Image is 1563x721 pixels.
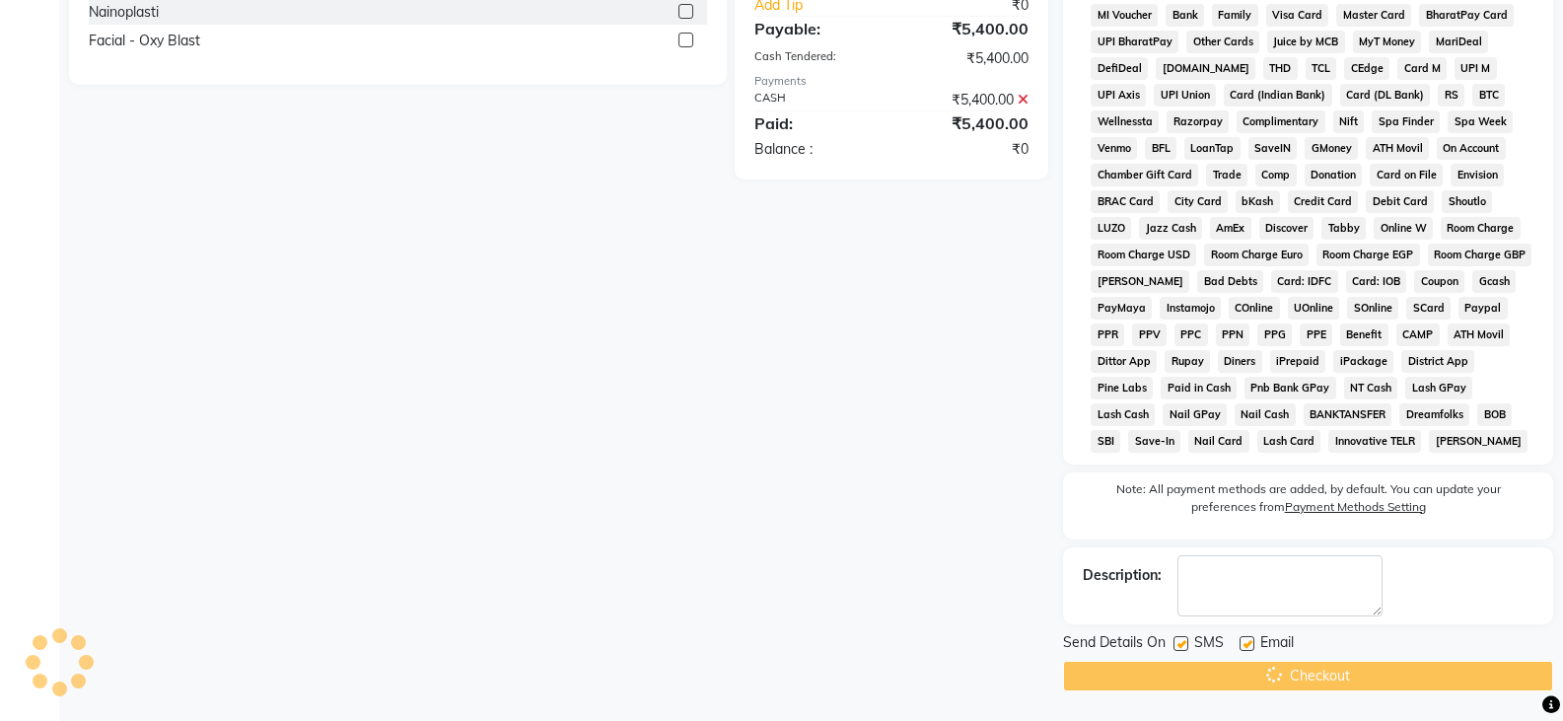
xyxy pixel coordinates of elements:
[1083,480,1533,524] label: Note: All payment methods are added, by default. You can update your preferences from
[1336,4,1411,27] span: Master Card
[1091,137,1137,160] span: Venmo
[1438,84,1464,107] span: RS
[1083,565,1162,586] div: Description:
[89,2,159,23] div: Nainoplasti
[1091,4,1158,27] span: MI Voucher
[1305,164,1363,186] span: Donation
[89,31,200,51] div: Facial - Oxy Blast
[1285,498,1426,516] label: Payment Methods Setting
[1210,217,1251,240] span: AmEx
[1197,270,1263,293] span: Bad Debts
[1429,430,1527,453] span: [PERSON_NAME]
[1259,217,1314,240] span: Discover
[1091,403,1155,426] span: Lash Cash
[1167,110,1229,133] span: Razorpay
[1165,350,1210,373] span: Rupay
[1235,403,1296,426] span: Nail Cash
[1366,137,1429,160] span: ATH Movil
[1091,430,1120,453] span: SBI
[1306,57,1337,80] span: TCL
[1328,430,1421,453] span: Innovative TELR
[1168,190,1228,213] span: City Card
[1091,350,1157,373] span: Dittor App
[1333,110,1365,133] span: Nift
[1419,4,1514,27] span: BharatPay Card
[1091,270,1189,293] span: [PERSON_NAME]
[1370,164,1443,186] span: Card on File
[1091,377,1153,399] span: Pine Labs
[1344,377,1398,399] span: NT Cash
[1414,270,1464,293] span: Coupon
[1206,164,1247,186] span: Trade
[1347,297,1398,320] span: SOnline
[891,17,1043,40] div: ₹5,400.00
[1448,110,1513,133] span: Spa Week
[1204,244,1309,266] span: Room Charge Euro
[1257,324,1292,346] span: PPG
[1224,84,1332,107] span: Card (Indian Bank)
[1340,324,1388,346] span: Benefit
[1397,57,1447,80] span: Card M
[1091,57,1148,80] span: DefiDeal
[1472,84,1505,107] span: BTC
[1091,110,1159,133] span: Wellnessta
[1091,164,1198,186] span: Chamber Gift Card
[1472,270,1516,293] span: Gcash
[1188,430,1249,453] span: Nail Card
[1288,190,1359,213] span: Credit Card
[1316,244,1420,266] span: Room Charge EGP
[1091,190,1160,213] span: BRAC Card
[1257,430,1321,453] span: Lash Card
[1458,297,1508,320] span: Paypal
[1300,324,1332,346] span: PPE
[1255,164,1297,186] span: Comp
[740,48,891,69] div: Cash Tendered:
[891,111,1043,135] div: ₹5,400.00
[1091,244,1196,266] span: Room Charge USD
[1260,632,1294,657] span: Email
[1212,4,1258,27] span: Family
[1063,632,1166,657] span: Send Details On
[1271,270,1338,293] span: Card: IDFC
[1139,217,1202,240] span: Jazz Cash
[1186,31,1259,53] span: Other Cards
[1091,217,1131,240] span: LUZO
[1405,377,1472,399] span: Lash GPay
[1451,164,1504,186] span: Envision
[1406,297,1451,320] span: SCard
[1091,31,1178,53] span: UPI BharatPay
[1244,377,1336,399] span: Pnb Bank GPay
[1428,244,1532,266] span: Room Charge GBP
[1263,57,1298,80] span: THD
[1340,84,1431,107] span: Card (DL Bank)
[1429,31,1488,53] span: MariDeal
[1267,31,1345,53] span: Juice by MCB
[1091,84,1146,107] span: UPI Axis
[1091,297,1152,320] span: PayMaya
[1132,324,1167,346] span: PPV
[1163,403,1227,426] span: Nail GPay
[1218,350,1262,373] span: Diners
[1344,57,1389,80] span: CEdge
[1304,403,1392,426] span: BANKTANSFER
[1160,297,1221,320] span: Instamojo
[1156,57,1255,80] span: [DOMAIN_NAME]
[1396,324,1440,346] span: CAMP
[1288,297,1340,320] span: UOnline
[1270,350,1326,373] span: iPrepaid
[891,48,1043,69] div: ₹5,400.00
[1346,270,1407,293] span: Card: IOB
[1145,137,1176,160] span: BFL
[1353,31,1422,53] span: MyT Money
[740,90,891,110] div: CASH
[740,139,891,160] div: Balance :
[891,90,1043,110] div: ₹5,400.00
[1166,4,1204,27] span: Bank
[754,73,1029,90] div: Payments
[1321,217,1366,240] span: Tabby
[1128,430,1180,453] span: Save-In
[1399,403,1469,426] span: Dreamfolks
[1194,632,1224,657] span: SMS
[1184,137,1241,160] span: LoanTap
[1477,403,1512,426] span: BOB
